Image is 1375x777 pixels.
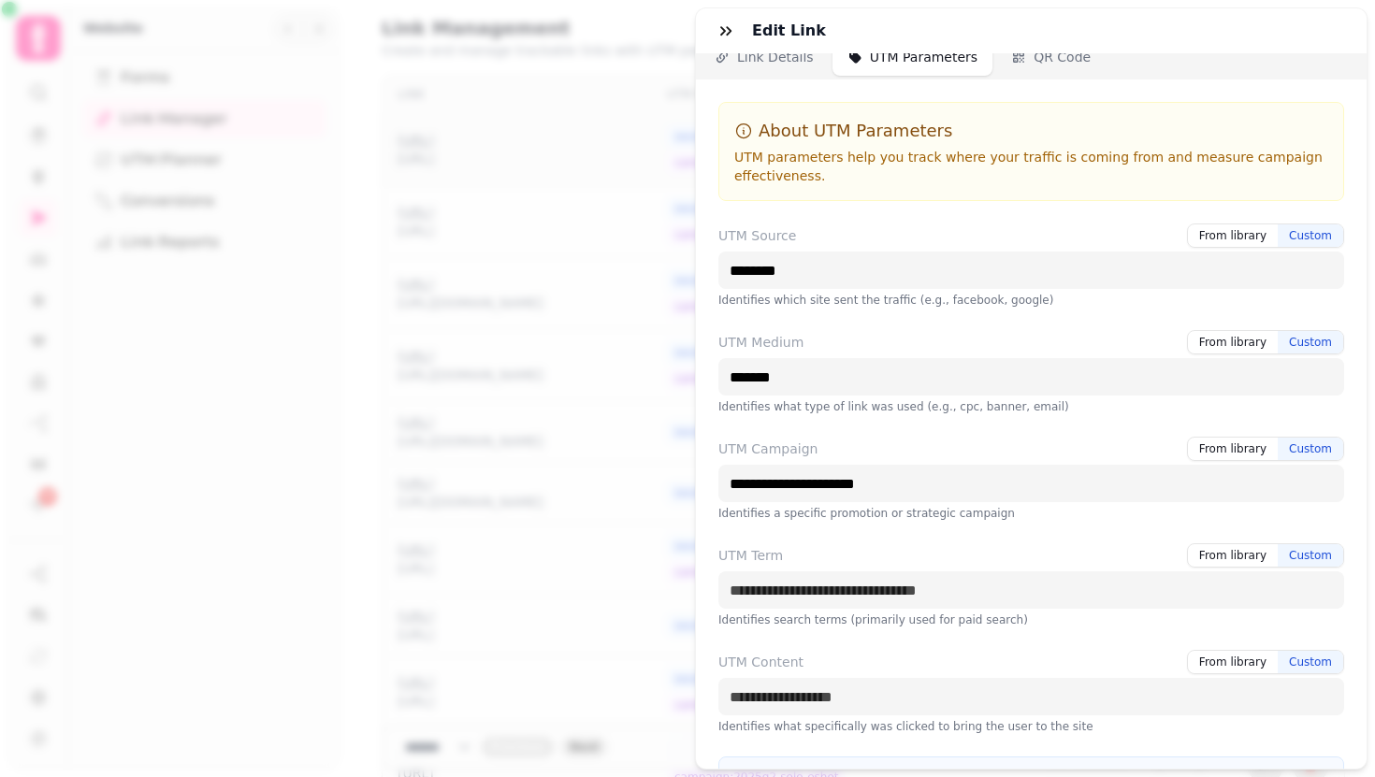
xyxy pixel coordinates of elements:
[718,719,1344,734] p: Identifies what specifically was clicked to bring the user to the site
[1278,544,1343,567] button: Custom
[1188,651,1278,673] button: From library
[1188,331,1278,353] button: From library
[1188,438,1278,460] button: From library
[718,399,1344,414] p: Identifies what type of link was used (e.g., cpc, banner, email)
[718,293,1344,308] p: Identifies which site sent the traffic (e.g., facebook, google)
[752,20,833,42] h3: Edit Link
[737,48,814,66] span: Link Details
[718,612,1344,627] p: Identifies search terms (primarily used for paid search)
[718,333,803,352] label: UTM Medium
[734,148,1328,185] p: UTM parameters help you track where your traffic is coming from and measure campaign effectiveness.
[1188,544,1278,567] button: From library
[718,506,1344,521] p: Identifies a specific promotion or strategic campaign
[718,226,796,245] label: UTM Source
[1188,224,1278,247] button: From library
[734,118,1328,144] h3: About UTM Parameters
[1278,651,1343,673] button: Custom
[1278,224,1343,247] button: Custom
[870,48,977,66] span: UTM Parameters
[1278,331,1343,353] button: Custom
[1034,48,1091,66] span: QR Code
[718,439,818,458] label: UTM Campaign
[718,653,803,671] label: UTM Content
[1278,438,1343,460] button: Custom
[718,546,783,565] label: UTM Term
